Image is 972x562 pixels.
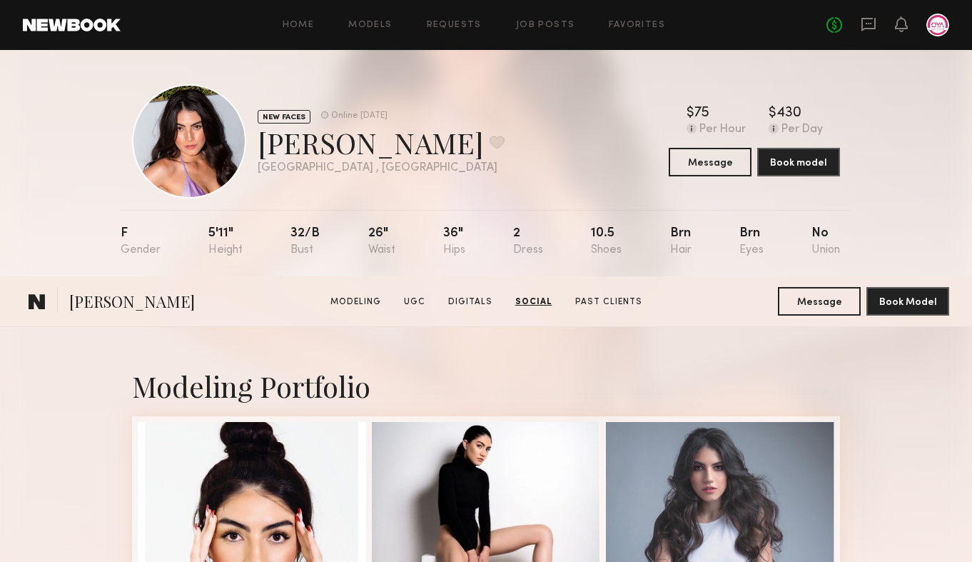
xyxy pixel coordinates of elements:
[776,106,801,121] div: 430
[569,296,648,308] a: Past Clients
[669,148,751,176] button: Message
[699,124,746,136] div: Per Hour
[258,124,505,161] div: [PERSON_NAME]
[398,296,431,308] a: UGC
[510,296,558,308] a: Social
[331,111,388,121] div: Online [DATE]
[368,227,395,256] div: 26"
[778,287,861,316] button: Message
[687,106,694,121] div: $
[290,227,320,256] div: 32/b
[208,227,243,256] div: 5'11"
[348,21,392,30] a: Models
[781,124,823,136] div: Per Day
[757,148,840,176] button: Book model
[769,106,776,121] div: $
[283,21,315,30] a: Home
[258,162,505,174] div: [GEOGRAPHIC_DATA] , [GEOGRAPHIC_DATA]
[866,287,949,316] button: Book Model
[739,227,764,256] div: Brn
[513,227,543,256] div: 2
[121,227,161,256] div: F
[811,227,840,256] div: No
[609,21,665,30] a: Favorites
[258,110,310,124] div: NEW FACES
[325,296,387,308] a: Modeling
[591,227,622,256] div: 10.5
[694,106,709,121] div: 75
[866,295,949,307] a: Book Model
[442,296,498,308] a: Digitals
[670,227,692,256] div: Brn
[443,227,465,256] div: 36"
[427,21,482,30] a: Requests
[516,21,575,30] a: Job Posts
[132,367,840,405] div: Modeling Portfolio
[69,291,195,316] span: [PERSON_NAME]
